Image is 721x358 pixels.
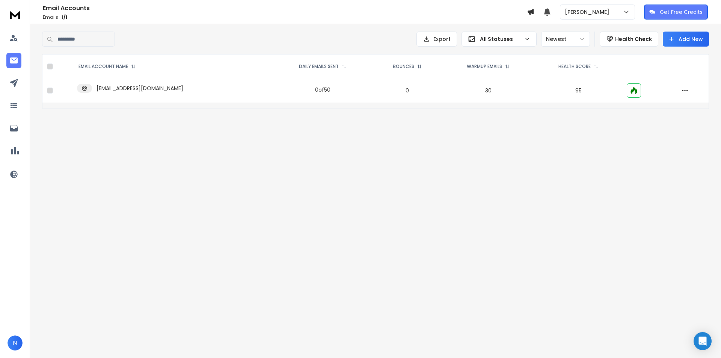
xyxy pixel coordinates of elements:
h1: Email Accounts [43,4,527,13]
p: Health Check [615,35,652,43]
div: Open Intercom Messenger [694,332,712,350]
p: [PERSON_NAME] [565,8,612,16]
p: BOUNCES [393,63,414,69]
p: [EMAIL_ADDRESS][DOMAIN_NAME] [97,85,183,92]
p: Get Free Credits [660,8,703,16]
p: HEALTH SCORE [558,63,591,69]
button: N [8,335,23,350]
p: DAILY EMAILS SENT [299,63,339,69]
button: Health Check [600,32,658,47]
td: 30 [442,79,535,103]
button: Newest [541,32,590,47]
div: 0 of 50 [315,86,330,94]
p: 0 [377,87,437,94]
p: Emails : [43,14,527,20]
button: Get Free Credits [644,5,708,20]
td: 95 [535,79,622,103]
span: 1 / 1 [62,14,67,20]
button: Add New [663,32,709,47]
p: WARMUP EMAILS [467,63,502,69]
div: EMAIL ACCOUNT NAME [78,63,136,69]
p: All Statuses [480,35,521,43]
img: logo [8,8,23,21]
button: Export [416,32,457,47]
